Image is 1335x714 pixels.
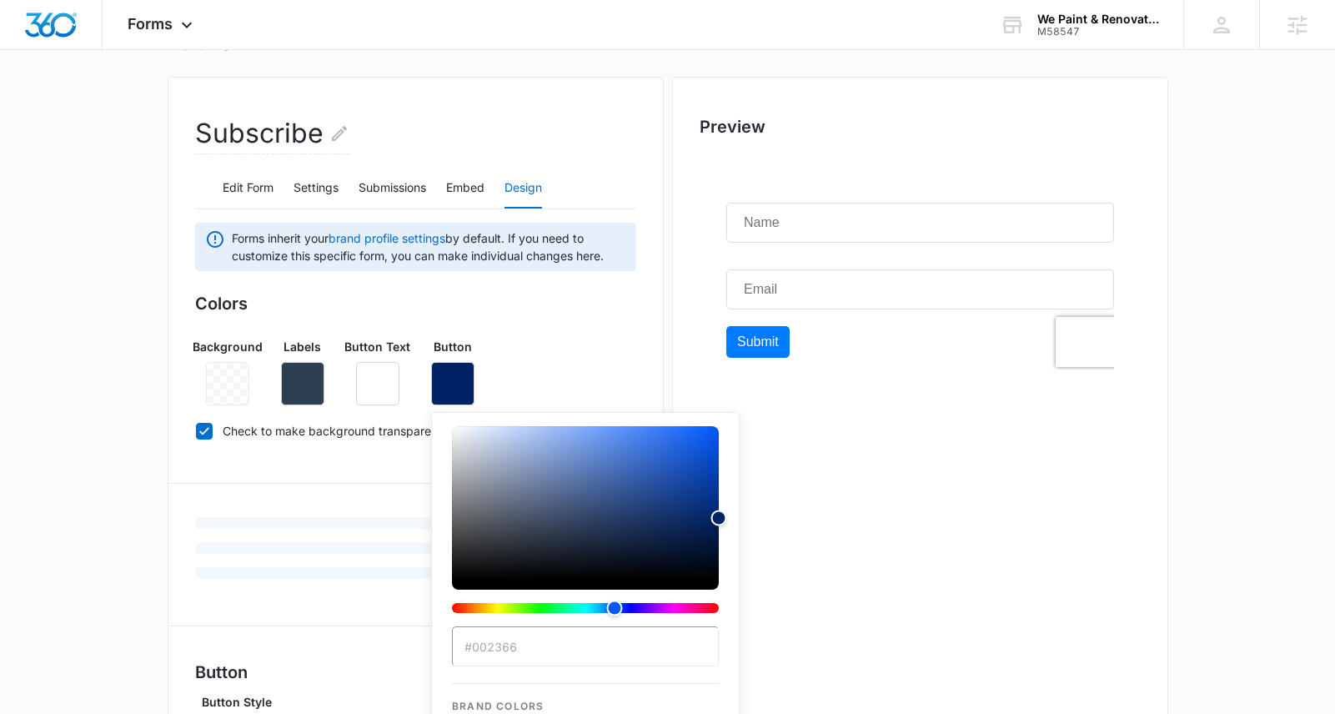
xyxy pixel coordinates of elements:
[452,684,719,714] p: Brand Colors
[1037,13,1159,26] div: account name
[452,426,719,580] div: Color
[202,693,643,711] label: Button Style
[195,660,636,685] h3: Button
[195,422,636,440] label: Check to make background transparent
[294,168,339,209] button: Settings
[329,231,445,245] a: brand profile settings
[344,338,410,355] p: Button Text
[284,338,321,355] p: Labels
[359,168,426,209] button: Submissions
[504,168,542,209] button: Design
[452,603,719,613] div: Hue
[128,15,173,33] span: Forms
[11,142,53,156] span: Submit
[223,168,274,209] button: Edit Form
[452,426,719,626] div: color-picker
[193,338,263,355] p: Background
[434,338,472,355] p: Button
[232,229,626,264] span: Forms inherit your by default. If you need to customize this specific form, you can make individu...
[195,113,349,154] h2: Subscribe
[329,113,349,153] button: Edit Form Name
[329,124,543,174] iframe: reCAPTCHA
[1037,26,1159,38] div: account id
[452,626,719,666] input: color-picker-input
[446,168,484,209] button: Embed
[700,114,1141,139] h2: Preview
[195,291,636,316] h3: Colors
